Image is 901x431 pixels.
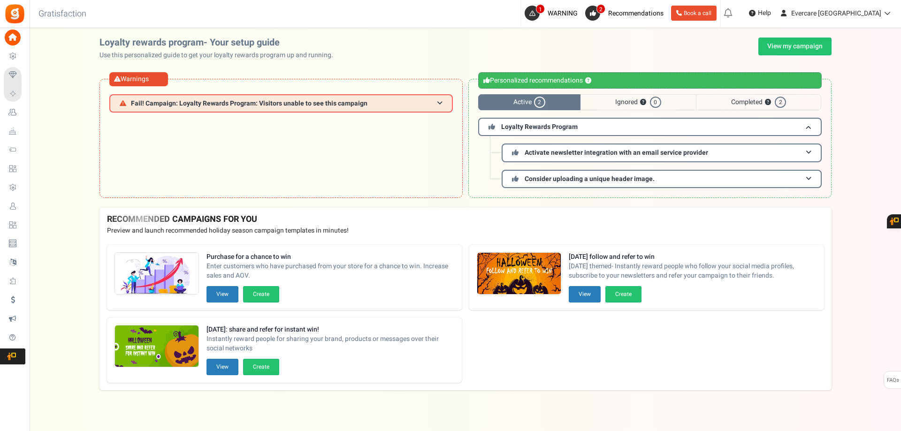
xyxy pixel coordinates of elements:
span: [DATE] themed- Instantly reward people who follow your social media profiles, subscribe to your n... [569,262,817,280]
span: Evercare [GEOGRAPHIC_DATA] [791,8,881,18]
h2: Loyalty rewards program- Your setup guide [99,38,341,48]
button: View [206,359,238,375]
button: View [206,286,238,302]
span: Fail! Campaign: Loyalty Rewards Program: Visitors unable to see this campaign [131,100,367,107]
button: ? [765,99,771,106]
span: Activate newsletter integration with an email service provider [525,148,708,158]
span: 2 [596,4,605,14]
span: 2 [775,97,786,108]
strong: [DATE] follow and refer to win [569,252,817,262]
img: Gratisfaction [4,3,25,24]
h4: RECOMMENDED CAMPAIGNS FOR YOU [107,215,824,224]
img: Recommended Campaigns [115,325,199,368]
div: Personalized recommendations [478,72,822,89]
span: 2 [534,97,545,108]
button: Create [243,359,279,375]
span: Completed [696,94,821,110]
button: View [569,286,601,302]
span: Loyalty Rewards Program [501,122,578,132]
div: Warnings [109,72,168,86]
button: Create [605,286,641,302]
span: 0 [650,97,661,108]
button: Create [243,286,279,302]
span: Ignored [580,94,696,110]
img: Recommended Campaigns [115,253,199,295]
img: Recommended Campaigns [477,253,561,295]
button: ? [640,99,646,106]
p: Preview and launch recommended holiday season campaign templates in minutes! [107,226,824,235]
span: Consider uploading a unique header image. [525,174,655,184]
span: Enter customers who have purchased from your store for a chance to win. Increase sales and AOV. [206,262,454,280]
span: Recommendations [608,8,664,18]
a: Book a call [671,6,717,21]
a: 1 WARNING [525,6,581,21]
button: ? [585,78,591,84]
strong: Purchase for a chance to win [206,252,454,262]
a: 2 Recommendations [585,6,667,21]
strong: [DATE]: share and refer for instant win! [206,325,454,334]
span: WARNING [548,8,578,18]
a: Help [745,6,775,21]
span: Help [756,8,771,18]
p: Use this personalized guide to get your loyalty rewards program up and running. [99,51,341,60]
h3: Gratisfaction [28,5,97,23]
a: View my campaign [758,38,832,55]
span: Instantly reward people for sharing your brand, products or messages over their social networks [206,334,454,353]
span: 1 [536,4,545,14]
span: Active [478,94,580,110]
span: FAQs [886,371,899,389]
